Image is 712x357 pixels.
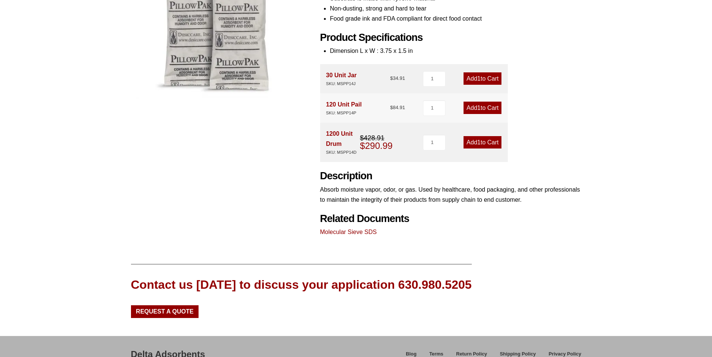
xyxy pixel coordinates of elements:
a: Add1to Cart [464,136,501,148]
bdi: 290.99 [360,141,393,151]
div: Contact us [DATE] to discuss your application 630.980.5205 [131,276,472,293]
bdi: 84.91 [390,105,405,110]
span: Return Policy [456,352,487,357]
div: SKU: MSPP14P [326,109,362,117]
a: Molecular Sieve SDS [320,229,377,235]
p: Absorb moisture vapor, odor, or gas. Used by healthcare, food packaging, and other professionals ... [320,184,581,205]
span: $ [360,141,365,151]
span: Shipping Policy [500,352,536,357]
span: $ [360,134,364,142]
div: 120 Unit Pail [326,99,362,117]
span: Privacy Policy [549,352,581,357]
a: Request a Quote [131,305,199,318]
div: 30 Unit Jar [326,70,357,87]
span: 1 [477,139,481,145]
div: SKU: MSPP14J [326,80,357,87]
li: Dimension L x W : 3.75 x 1.5 in [330,46,581,56]
a: Add1to Cart [464,72,501,85]
span: $ [390,75,393,81]
span: $ [390,105,393,110]
h2: Product Specifications [320,31,581,44]
h2: Description [320,170,581,182]
bdi: 428.91 [360,134,384,142]
span: Request a Quote [136,309,194,315]
a: Add1to Cart [464,102,501,114]
li: Non-dusting, strong and hard to tear [330,3,581,13]
li: Food grade ink and FDA compliant for direct food contact [330,13,581,24]
span: Terms [429,352,443,357]
div: 1200 Unit Drum [326,129,360,156]
span: 1 [477,105,481,111]
span: Blog [406,352,416,357]
span: 1 [477,75,481,82]
bdi: 34.91 [390,75,405,81]
div: SKU: MSPP14D [326,149,360,156]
